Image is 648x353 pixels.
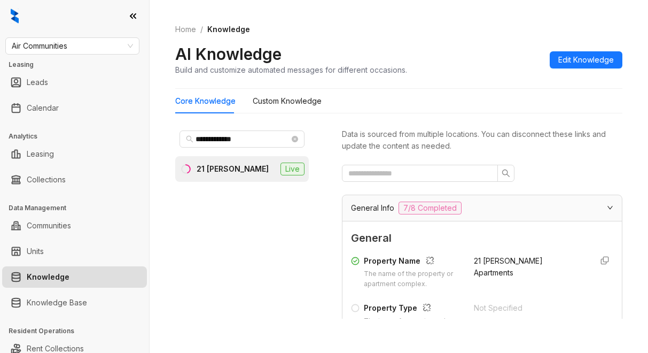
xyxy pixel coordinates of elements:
span: 7/8 Completed [399,202,462,214]
li: Leads [2,72,147,93]
span: search [186,135,193,143]
a: Leads [27,72,48,93]
span: expanded [607,204,613,211]
span: Knowledge [207,25,250,34]
li: Communities [2,215,147,236]
h3: Leasing [9,60,149,70]
div: Core Knowledge [175,95,236,107]
h3: Data Management [9,203,149,213]
a: Knowledge Base [27,292,87,313]
div: General Info7/8 Completed [342,195,622,221]
span: General Info [351,202,394,214]
span: Live [280,163,305,175]
h2: AI Knowledge [175,44,282,64]
a: Calendar [27,97,59,119]
div: Property Type [364,302,461,316]
div: Property Name [364,255,461,269]
span: Air Communities [12,38,133,54]
h3: Analytics [9,132,149,141]
li: Units [2,241,147,262]
span: close-circle [292,136,298,142]
span: Edit Knowledge [558,54,614,66]
div: The name of the property or apartment complex. [364,269,461,289]
button: Edit Knowledge [550,51,622,68]
li: Leasing [2,143,147,165]
div: Build and customize automated messages for different occasions. [175,64,407,75]
a: Home [173,24,198,35]
span: General [351,230,613,247]
a: Knowledge [27,266,69,288]
div: Custom Knowledge [253,95,322,107]
a: Communities [27,215,71,236]
div: The type of property, such as apartment, condo, or townhouse. [364,316,461,347]
li: Knowledge [2,266,147,288]
div: Not Specified [474,302,584,314]
span: 21 [PERSON_NAME] Apartments [474,256,543,277]
a: Leasing [27,143,54,165]
li: Knowledge Base [2,292,147,313]
div: Data is sourced from multiple locations. You can disconnect these links and update the content as... [342,128,622,152]
a: Units [27,241,44,262]
img: logo [11,9,19,24]
h3: Resident Operations [9,326,149,336]
a: Collections [27,169,66,190]
li: / [200,24,203,35]
li: Collections [2,169,147,190]
div: 21 [PERSON_NAME] [197,163,269,175]
li: Calendar [2,97,147,119]
span: search [502,169,510,178]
